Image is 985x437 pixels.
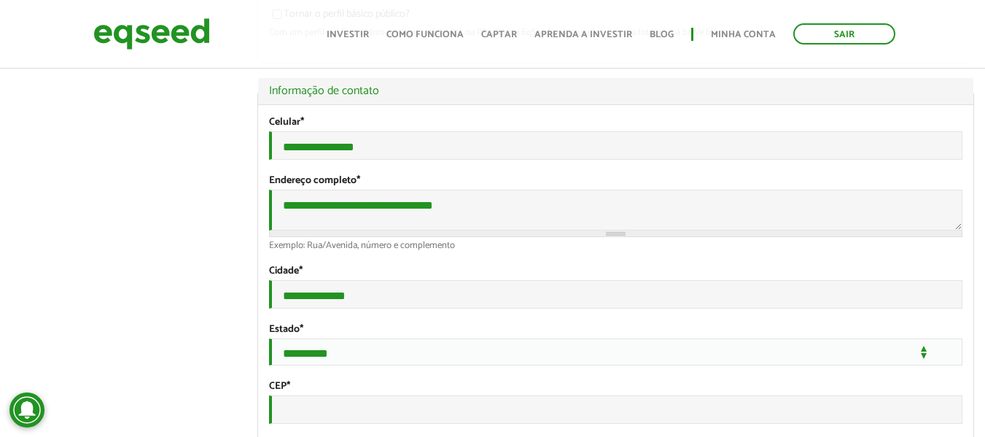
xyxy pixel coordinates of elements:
[269,117,304,128] label: Celular
[269,85,962,97] a: Informação de contato
[269,325,303,335] label: Estado
[269,176,360,186] label: Endereço completo
[299,263,303,279] span: Este campo é obrigatório.
[386,30,464,39] a: Como funciona
[287,378,290,395] span: Este campo é obrigatório.
[481,30,517,39] a: Captar
[93,15,210,53] img: EqSeed
[269,266,303,276] label: Cidade
[300,114,304,131] span: Este campo é obrigatório.
[534,30,632,39] a: Aprenda a investir
[711,30,776,39] a: Minha conta
[269,382,290,392] label: CEP
[650,30,674,39] a: Blog
[269,241,962,250] div: Exemplo: Rua/Avenida, número e complemento
[357,172,360,189] span: Este campo é obrigatório.
[327,30,369,39] a: Investir
[300,321,303,338] span: Este campo é obrigatório.
[793,23,895,45] a: Sair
